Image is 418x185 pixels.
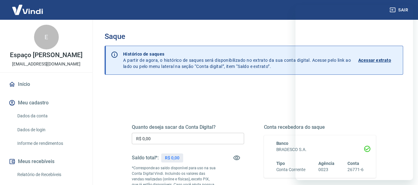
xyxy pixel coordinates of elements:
h6: Conta Corrente [276,166,305,173]
button: Meus recebíveis [7,155,85,168]
a: Dados da conta [15,110,85,122]
a: Relatório de Recebíveis [15,168,85,181]
p: A partir de agora, o histórico de saques será disponibilizado no extrato da sua conta digital. Ac... [123,51,351,69]
h5: Quanto deseja sacar da Conta Digital? [132,124,244,130]
h6: BRADESCO S.A. [276,146,364,153]
a: Dados de login [15,124,85,136]
a: Início [7,78,85,91]
h5: Saldo total*: [132,155,159,161]
span: Banco [276,141,289,146]
a: Informe de rendimentos [15,137,85,150]
p: [EMAIL_ADDRESS][DOMAIN_NAME] [12,61,80,67]
button: Sair [388,4,411,16]
h5: Conta recebedora do saque [264,124,376,130]
p: R$ 0,00 [165,155,179,161]
div: E [34,25,59,49]
button: Meu cadastro [7,96,85,110]
p: Histórico de saques [123,51,351,57]
p: Espaço [PERSON_NAME] [10,52,82,58]
h3: Saque [105,32,403,41]
iframe: Janela de mensagens [295,5,413,180]
img: Vindi [7,0,48,19]
span: Tipo [276,161,285,166]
